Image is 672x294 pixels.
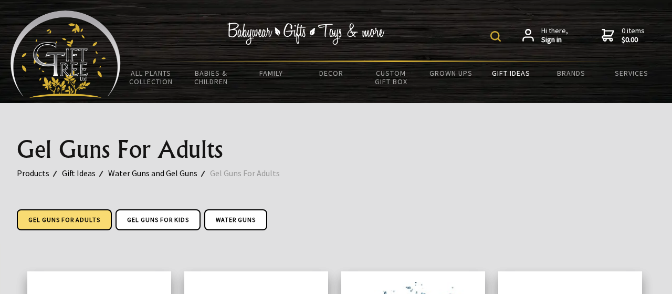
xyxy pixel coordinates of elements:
a: Gel Guns For Kids [115,209,201,230]
strong: $0.00 [622,35,645,45]
img: Babyware - Gifts - Toys and more... [10,11,121,98]
a: Custom Gift Box [361,62,421,93]
h1: Gel Guns For Adults [17,137,655,162]
a: Babies & Children [181,62,240,93]
a: Services [602,62,661,84]
a: Brands [541,62,601,84]
a: Water Guns [204,209,267,230]
a: Hi there,Sign in [522,26,568,45]
a: Water Guns and Gel Guns [108,166,210,180]
a: All Plants Collection [121,62,181,93]
img: product search [490,31,501,42]
a: Family [241,62,301,84]
a: Decor [301,62,361,84]
a: Grown Ups [421,62,481,84]
strong: Sign in [541,35,568,45]
a: Products [17,166,62,180]
a: Gift Ideas [481,62,541,84]
a: Gift Ideas [62,166,108,180]
img: Babywear - Gifts - Toys & more [227,23,384,45]
a: Gel Guns For Adults [210,166,292,180]
span: Hi there, [541,26,568,45]
a: 0 items$0.00 [602,26,645,45]
a: Gel Guns For Adults [17,209,112,230]
span: 0 items [622,26,645,45]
